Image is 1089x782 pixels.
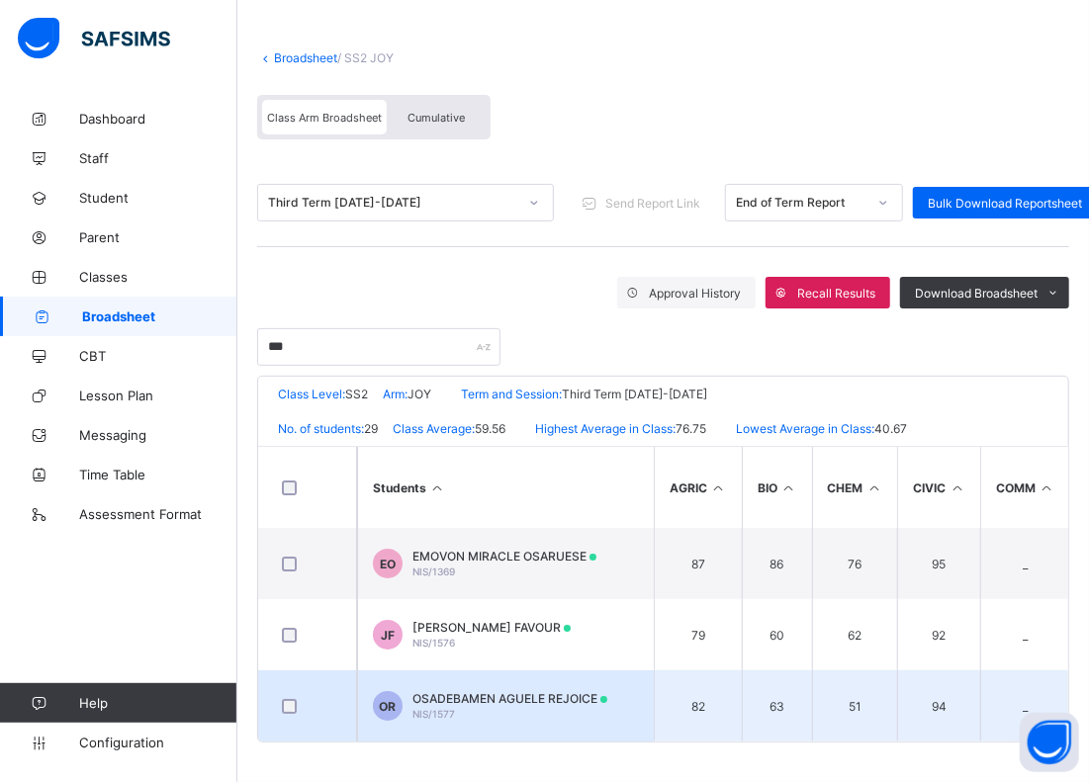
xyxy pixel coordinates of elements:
span: Third Term [DATE]-[DATE] [562,387,707,401]
span: Highest Average in Class: [535,421,676,436]
span: Approval History [649,286,741,301]
span: Classes [79,269,237,285]
span: Help [79,695,236,711]
span: Student [79,190,237,206]
i: Sort in Ascending Order [710,480,727,495]
td: 82 [654,670,742,741]
span: 40.67 [874,421,907,436]
span: Broadsheet [82,308,237,324]
td: _ [980,670,1070,741]
span: Messaging [79,427,237,443]
td: 87 [654,528,742,599]
span: Arm: [383,387,408,401]
span: Download Broadsheet [915,286,1038,301]
span: 59.56 [475,421,505,436]
span: Bulk Download Reportsheet [928,196,1082,211]
span: Cumulative [408,111,465,125]
span: Class Level: [278,387,345,401]
td: 94 [897,670,980,741]
span: NIS/1369 [412,565,455,577]
span: Class Arm Broadsheet [267,111,382,125]
div: End of Term Report [736,196,866,211]
span: 76.75 [676,421,706,436]
td: 86 [742,528,812,599]
i: Sort Ascending [429,480,446,495]
th: CIVIC [897,447,980,528]
span: Time Table [79,467,237,482]
i: Sort in Ascending Order [866,480,883,495]
th: AGRIC [654,447,742,528]
th: BIO [742,447,812,528]
i: Sort in Ascending Order [780,480,797,495]
td: 62 [812,599,898,670]
span: / SS2 JOY [337,50,394,65]
span: Recall Results [797,286,875,301]
td: 95 [897,528,980,599]
span: Configuration [79,735,236,750]
span: 29 [364,421,378,436]
span: Send Report Link [605,196,700,211]
button: Open asap [1020,713,1079,772]
span: EMOVON MIRACLE OSARUESE [412,549,596,564]
span: OSADEBAMEN AGUELE REJOICE [412,691,607,706]
td: 51 [812,670,898,741]
a: Broadsheet [274,50,337,65]
span: NIS/1577 [412,708,455,720]
span: Lowest Average in Class: [736,421,874,436]
td: 79 [654,599,742,670]
span: Assessment Format [79,506,237,522]
span: Dashboard [79,111,237,127]
span: [PERSON_NAME] FAVOUR [412,620,571,635]
td: 76 [812,528,898,599]
td: 60 [742,599,812,670]
span: Lesson Plan [79,388,237,403]
i: Sort in Ascending Order [1039,480,1055,495]
i: Sort in Ascending Order [949,480,965,495]
th: COMM [980,447,1070,528]
td: _ [980,528,1070,599]
span: No. of students: [278,421,364,436]
span: CBT [79,348,237,364]
span: Parent [79,229,237,245]
td: 63 [742,670,812,741]
span: OR [380,699,397,714]
span: SS2 [345,387,368,401]
span: Term and Session: [461,387,562,401]
td: 92 [897,599,980,670]
span: JF [381,628,395,643]
span: Class Average: [393,421,475,436]
span: NIS/1576 [412,637,455,649]
span: Staff [79,150,237,166]
th: Students [357,447,654,528]
div: Third Term [DATE]-[DATE] [268,196,517,211]
th: CHEM [812,447,898,528]
span: EO [380,557,396,571]
span: JOY [408,387,431,401]
img: safsims [18,18,170,59]
td: _ [980,599,1070,670]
